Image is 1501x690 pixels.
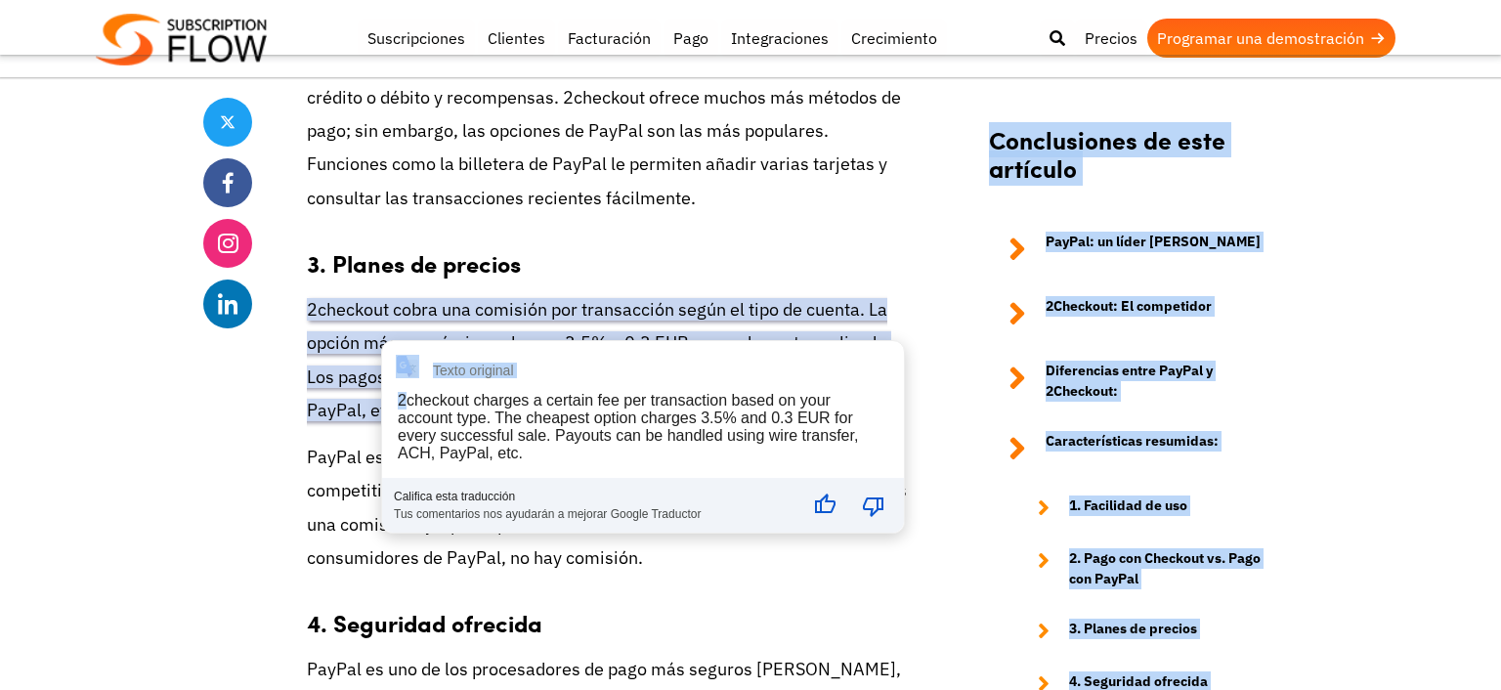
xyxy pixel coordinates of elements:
button: Buena traducción [801,484,848,531]
div: 2checkout charges a certain fee per transaction based on your account type. The cheapest option c... [398,392,858,461]
a: Características resumidas: [989,431,1278,466]
a: 3. Planes de precios [1018,619,1278,642]
a: 1. Facilidad de uso [1018,496,1278,519]
div: Texto original [433,363,514,378]
font: 2Checkout: El competidor [1046,297,1212,315]
font: Conclusiones de este artículo [989,122,1225,186]
font: 4. Seguridad ofrecida [1069,672,1208,690]
button: Mala traducción [850,484,897,531]
a: Diferencias entre PayPal y 2Checkout: [989,361,1278,402]
font: 2. Pago con Checkout vs. Pago con PayPal [1069,549,1261,587]
font: PayPal es tan popular porque ofrece algunas de las tarifas más competitivas [PERSON_NAME]. Al pag... [307,446,907,569]
div: Tus comentarios nos ayudarán a mejorar Google Traductor [394,503,795,521]
font: Diferencias entre PayPal y 2Checkout: [1046,362,1213,400]
font: 3. Planes de precios [307,246,521,280]
font: 3. Planes de precios [1069,620,1197,637]
div: Califica esta traducción [394,490,795,503]
font: 4. Seguridad ofrecida [307,606,542,639]
font: 2checkout cobra una comisión por transacción según el tipo de cuenta. La opción más económica cob... [307,298,891,421]
font: PayPal: un líder [PERSON_NAME] [1046,233,1261,250]
font: 1. Facilidad de uso [1069,496,1187,514]
a: PayPal: un líder [PERSON_NAME] [989,232,1278,267]
font: Características resumidas: [1046,432,1219,450]
a: 2. Pago con Checkout vs. Pago con PayPal [1018,548,1278,589]
a: 2Checkout: El competidor [989,296,1278,331]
